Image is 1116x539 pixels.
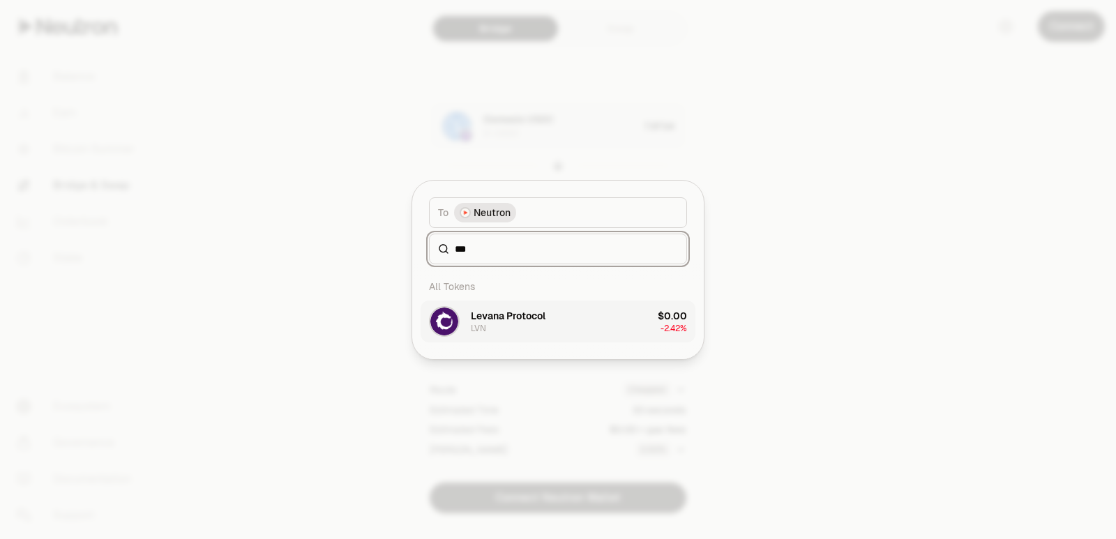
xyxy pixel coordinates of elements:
span: Neutron [474,206,511,220]
div: All Tokens [421,273,695,301]
div: LVN [471,323,486,334]
div: Levana Protocol [471,309,545,323]
img: Neutron Logo [461,208,469,217]
button: LVN LogoLevana ProtocolLVN$0.00-2.42% [421,301,695,342]
span: -2.42% [661,323,687,334]
button: ToNeutron LogoNeutron [429,197,687,228]
img: LVN Logo [430,308,458,335]
span: To [438,206,448,220]
div: $0.00 [658,309,687,323]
